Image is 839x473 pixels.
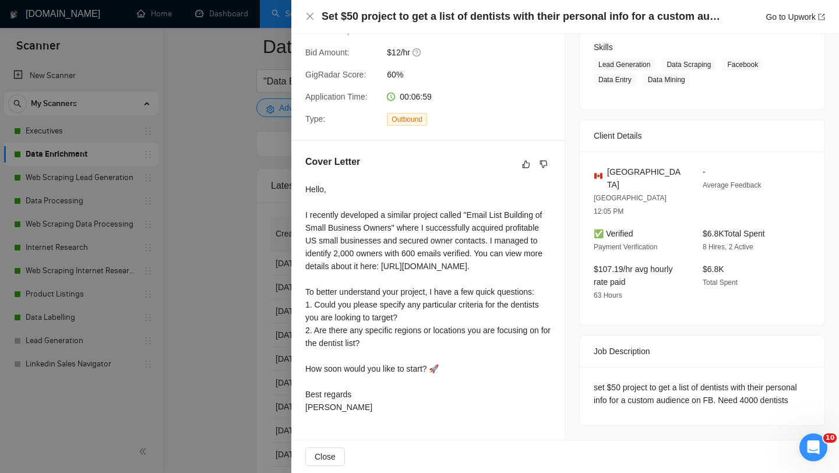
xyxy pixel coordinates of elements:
button: Close [305,12,315,22]
h4: Set $50 project to get a list of dentists with their personal info for a custom audience on FB [322,9,724,24]
button: Close [305,447,345,466]
span: Close [315,450,336,463]
span: Application Time: [305,92,368,101]
span: question-circle [413,48,422,57]
span: Average Feedback [703,181,762,189]
span: 00:06:59 [400,92,432,101]
span: Facebook [722,58,763,71]
span: - [703,167,706,177]
span: Data Entry [594,73,636,86]
div: Job Description [594,336,810,367]
h5: Cover Letter [305,155,360,169]
span: clock-circle [387,93,395,101]
span: Outbound [387,113,427,126]
span: $6.8K Total Spent [703,229,765,238]
span: Connects Spent: [305,26,366,35]
span: 10 [823,433,837,443]
span: ✅ Verified [594,229,633,238]
img: 🇨🇦 [594,172,602,180]
span: Data Scraping [662,58,715,71]
span: like [522,160,530,169]
span: Skills [594,43,613,52]
span: Type: [305,114,325,123]
button: like [519,157,533,171]
span: dislike [540,160,548,169]
span: $6.8K [703,264,724,274]
span: [GEOGRAPHIC_DATA] 12:05 PM [594,194,667,216]
div: Client Details [594,120,810,151]
span: 63 Hours [594,291,622,299]
span: Total Spent [703,278,738,287]
span: close [305,12,315,21]
span: Data Mining [643,73,690,86]
span: 8 Hires, 2 Active [703,243,753,251]
div: Hello, I recently developed a similar project called "Email List Building of Small Business Owner... [305,183,551,414]
span: 60% [387,68,562,81]
span: Bid Amount: [305,48,350,57]
span: GigRadar Score: [305,70,366,79]
span: Lead Generation [594,58,655,71]
div: set $50 project to get a list of dentists with their personal info for a custom audience on FB. N... [594,381,810,407]
span: $12/hr [387,46,562,59]
span: Payment Verification [594,243,657,251]
span: [GEOGRAPHIC_DATA] [607,165,684,191]
button: dislike [537,157,551,171]
span: $107.19/hr avg hourly rate paid [594,264,672,287]
span: export [818,13,825,20]
iframe: Intercom live chat [799,433,827,461]
a: Go to Upworkexport [766,12,825,22]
